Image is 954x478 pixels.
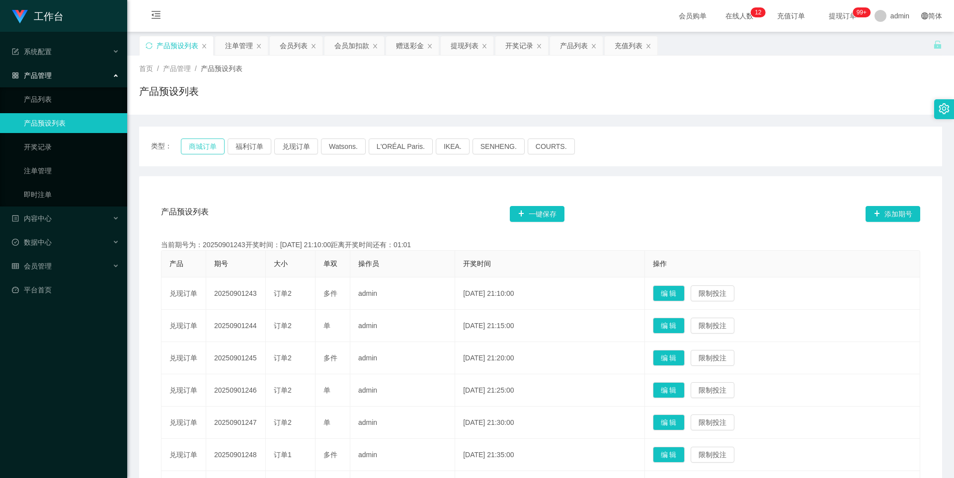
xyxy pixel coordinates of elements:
span: 产品预设列表 [201,65,242,72]
td: [DATE] 21:35:00 [455,439,644,471]
span: / [195,65,197,72]
button: COURTS. [528,138,575,154]
span: 系统配置 [12,48,52,56]
i: 图标: global [921,12,928,19]
button: 编 辑 [653,350,685,366]
td: 兑现订单 [161,277,206,310]
i: 图标: close [536,43,542,49]
div: 产品列表 [560,36,588,55]
i: 图标: sync [146,42,153,49]
div: 开奖记录 [505,36,533,55]
td: 20250901245 [206,342,266,374]
a: 产品预设列表 [24,113,119,133]
td: 20250901247 [206,407,266,439]
i: 图标: close [201,43,207,49]
td: admin [350,310,455,342]
span: 产品管理 [12,71,52,79]
div: 会员列表 [280,36,308,55]
td: 兑现订单 [161,374,206,407]
div: 产品预设列表 [157,36,198,55]
i: 图标: menu-fold [139,0,173,32]
span: 操作员 [358,260,379,268]
button: 限制投注 [691,447,734,463]
span: 订单2 [274,322,292,330]
span: 产品管理 [163,65,191,72]
i: 图标: close [591,43,597,49]
button: 限制投注 [691,285,734,301]
button: 编 辑 [653,285,685,301]
button: Watsons. [321,138,366,154]
td: admin [350,277,455,310]
i: 图标: close [311,43,317,49]
img: logo.9652507e.png [12,10,28,24]
button: 编 辑 [653,447,685,463]
button: L'ORÉAL Paris. [369,138,433,154]
td: 20250901246 [206,374,266,407]
i: 图标: check-circle-o [12,239,19,246]
td: [DATE] 21:25:00 [455,374,644,407]
td: [DATE] 21:20:00 [455,342,644,374]
div: 注单管理 [225,36,253,55]
span: 大小 [274,260,288,268]
i: 图标: appstore-o [12,72,19,79]
button: 限制投注 [691,318,734,334]
span: / [157,65,159,72]
td: 兑现订单 [161,310,206,342]
i: 图标: table [12,263,19,270]
span: 产品预设列表 [161,206,209,222]
i: 图标: form [12,48,19,55]
td: 兑现订单 [161,407,206,439]
span: 订单2 [274,418,292,426]
a: 即时注单 [24,185,119,205]
span: 单 [323,322,330,330]
span: 单 [323,386,330,394]
span: 首页 [139,65,153,72]
button: 图标: plus一键保存 [510,206,564,222]
i: 图标: close [256,43,262,49]
span: 充值订单 [772,12,810,19]
div: 充值列表 [615,36,642,55]
p: 2 [758,7,762,17]
i: 图标: close [645,43,651,49]
div: 当前期号为：20250901243开奖时间：[DATE] 21:10:00距离开奖时间还有：01:01 [161,240,920,250]
span: 类型： [151,138,181,154]
div: 提现列表 [451,36,478,55]
td: admin [350,374,455,407]
button: 兑现订单 [274,138,318,154]
i: 图标: close [481,43,487,49]
button: 限制投注 [691,382,734,398]
span: 会员管理 [12,262,52,270]
td: 兑现订单 [161,342,206,374]
span: 数据中心 [12,238,52,246]
span: 订单2 [274,289,292,297]
button: 商城订单 [181,138,225,154]
button: SENHENG. [473,138,525,154]
span: 产品 [169,260,183,268]
p: 1 [755,7,758,17]
h1: 产品预设列表 [139,84,199,99]
span: 订单2 [274,386,292,394]
td: 20250901248 [206,439,266,471]
div: 会员加扣款 [334,36,369,55]
td: admin [350,342,455,374]
i: 图标: profile [12,215,19,222]
h1: 工作台 [34,0,64,32]
button: 限制投注 [691,414,734,430]
span: 订单2 [274,354,292,362]
i: 图标: unlock [933,40,942,49]
sup: 12 [751,7,765,17]
span: 期号 [214,260,228,268]
button: 编 辑 [653,318,685,334]
button: 编 辑 [653,414,685,430]
i: 图标: close [427,43,433,49]
a: 开奖记录 [24,137,119,157]
button: 限制投注 [691,350,734,366]
td: admin [350,439,455,471]
a: 产品列表 [24,89,119,109]
a: 工作台 [12,12,64,20]
button: 编 辑 [653,382,685,398]
sup: 1048 [853,7,871,17]
td: 20250901243 [206,277,266,310]
span: 在线人数 [720,12,758,19]
td: [DATE] 21:10:00 [455,277,644,310]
